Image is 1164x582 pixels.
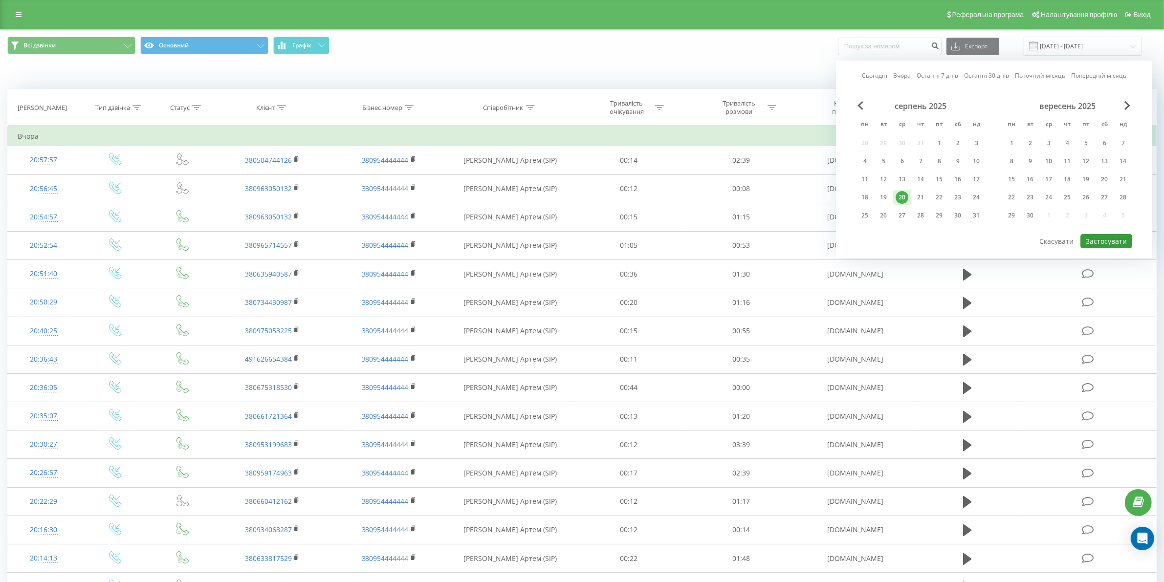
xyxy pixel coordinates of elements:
div: сб 27 вер 2025 р. [1095,190,1114,205]
td: 00:14 [573,146,685,174]
div: пт 19 вер 2025 р. [1076,172,1095,187]
a: 380660412162 [245,496,292,506]
div: сб 6 вер 2025 р. [1095,136,1114,151]
div: 9 [951,155,964,168]
td: [DOMAIN_NAME] [797,260,914,288]
div: 20:35:07 [18,407,69,426]
div: нд 24 серп 2025 р. [967,190,986,205]
div: пт 29 серп 2025 р. [930,208,948,223]
div: 7 [1117,137,1129,150]
div: 12 [877,173,890,186]
div: 22 [1005,191,1018,204]
div: ср 27 серп 2025 р. [893,208,911,223]
div: 20:52:54 [18,236,69,255]
div: 18 [858,191,871,204]
a: 380954444444 [362,354,409,364]
div: пт 12 вер 2025 р. [1076,154,1095,169]
span: Налаштування профілю [1041,11,1117,19]
td: [DOMAIN_NAME] [797,487,914,516]
div: пт 1 серп 2025 р. [930,136,948,151]
div: пн 29 вер 2025 р. [1002,208,1021,223]
td: 01:20 [685,402,797,431]
div: 19 [1079,173,1092,186]
a: 380975053225 [245,326,292,335]
div: вт 16 вер 2025 р. [1021,172,1039,187]
div: 20 [1098,173,1111,186]
td: 01:15 [685,203,797,231]
div: пн 18 серп 2025 р. [856,190,874,205]
div: чт 14 серп 2025 р. [911,172,930,187]
div: Статус [170,104,190,112]
div: вт 30 вер 2025 р. [1021,208,1039,223]
div: 2 [1024,137,1036,150]
a: 380954444444 [362,411,409,421]
div: 31 [970,209,983,222]
abbr: субота [1097,118,1112,132]
td: 00:11 [573,345,685,373]
td: 00:53 [685,231,797,259]
div: сб 30 серп 2025 р. [948,208,967,223]
a: Попередній місяць [1071,71,1126,80]
div: 6 [1098,137,1111,150]
div: 17 [970,173,983,186]
div: Open Intercom Messenger [1131,527,1154,550]
div: 10 [970,155,983,168]
a: 380661721364 [245,411,292,421]
td: 00:13 [573,402,685,431]
td: 00:20 [573,288,685,317]
div: 20:36:05 [18,378,69,397]
div: 27 [1098,191,1111,204]
td: [PERSON_NAME] Артем (SIP) [447,345,573,373]
div: 29 [1005,209,1018,222]
button: Графік [273,37,329,54]
td: 00:08 [685,174,797,203]
div: вт 9 вер 2025 р. [1021,154,1039,169]
a: 380633817529 [245,554,292,563]
td: 00:22 [573,544,685,573]
div: 29 [933,209,945,222]
abbr: понеділок [857,118,872,132]
td: 01:48 [685,544,797,573]
div: чт 25 вер 2025 р. [1058,190,1076,205]
a: 380954444444 [362,155,409,165]
td: [DOMAIN_NAME] [797,402,914,431]
td: [PERSON_NAME] Артем (SIP) [447,231,573,259]
span: Реферальна програма [952,11,1024,19]
td: 00:12 [573,431,685,459]
span: Вихід [1134,11,1151,19]
div: 8 [933,155,945,168]
td: 00:12 [573,174,685,203]
div: 1 [1005,137,1018,150]
div: сб 9 серп 2025 р. [948,154,967,169]
div: чт 21 серп 2025 р. [911,190,930,205]
div: 27 [896,209,908,222]
div: 17 [1042,173,1055,186]
td: [DOMAIN_NAME] [797,373,914,402]
abbr: субота [950,118,965,132]
div: 20:40:25 [18,322,69,341]
div: 20:30:27 [18,435,69,454]
td: 01:30 [685,260,797,288]
div: 21 [914,191,927,204]
div: нд 14 вер 2025 р. [1114,154,1132,169]
div: [PERSON_NAME] [18,104,67,112]
div: нд 31 серп 2025 р. [967,208,986,223]
td: [PERSON_NAME] Артем (SIP) [447,174,573,203]
td: 02:39 [685,459,797,487]
td: [DOMAIN_NAME] [797,231,914,259]
abbr: п’ятниця [932,118,946,132]
div: Клієнт [256,104,275,112]
td: [PERSON_NAME] Артем (SIP) [447,260,573,288]
div: 5 [1079,137,1092,150]
a: 380934068287 [245,525,292,534]
td: [PERSON_NAME] Артем (SIP) [447,146,573,174]
div: вт 23 вер 2025 р. [1021,190,1039,205]
abbr: неділя [969,118,984,132]
div: нд 3 серп 2025 р. [967,136,986,151]
div: 24 [970,191,983,204]
div: 15 [1005,173,1018,186]
div: пт 15 серп 2025 р. [930,172,948,187]
abbr: вівторок [1023,118,1037,132]
a: 380734430987 [245,298,292,307]
div: Тривалість очікування [600,99,653,116]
